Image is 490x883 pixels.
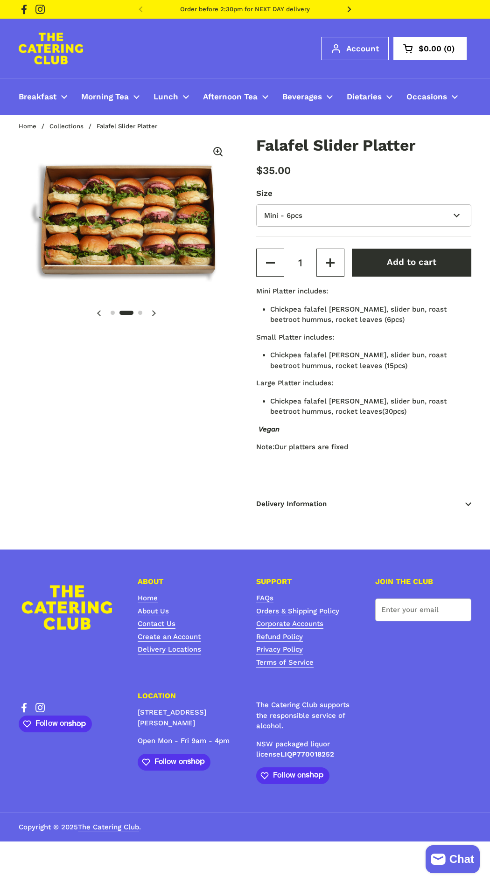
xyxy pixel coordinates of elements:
[138,645,201,654] a: Delivery Locations
[274,443,348,451] span: Our platters are fixed
[270,397,447,416] span: Chickpea falafel [PERSON_NAME], slider bun, roast beetroot hummus, rocket leaves
[19,123,36,130] a: Home
[138,707,234,728] p: [STREET_ADDRESS][PERSON_NAME]
[256,700,353,731] p: The Catering Club supports the responsible service of alcohol.
[256,619,323,629] a: Corporate Accounts
[347,92,382,103] span: Dietaries
[352,249,471,277] button: Add to cart
[270,396,471,417] li: (30pcs)
[49,123,84,130] a: Collections
[138,607,169,616] a: About Us
[78,823,139,832] a: The Catering Club
[406,92,447,103] span: Occasions
[12,86,74,108] a: Breakfast
[154,92,178,103] span: Lunch
[89,123,91,130] span: /
[81,92,129,103] span: Morning Tea
[256,249,284,277] button: Decrease quantity
[138,692,234,700] h4: LOCATION
[256,188,471,199] label: Size
[256,379,333,387] b: Large Platter includes:
[256,443,274,451] i: Note:
[256,138,471,153] h1: Falafel Slider Platter
[256,645,303,654] a: Privacy Policy
[138,594,158,603] a: Home
[180,6,310,13] a: Order before 2:30pm for NEXT DAY delivery
[256,287,328,295] b: Mini Platter includes:
[138,619,175,629] a: Contact Us
[270,305,447,324] span: Chickpea falafel [PERSON_NAME], slider bun, roast beetroot hummus, rocket leaves (6pcs)
[256,739,353,760] p: NSW packaged liquor license
[419,45,441,53] span: $0.00
[275,86,340,108] a: Beverages
[340,86,399,108] a: Dietaries
[316,249,344,277] button: Increase quantity
[19,138,234,299] img: Falafel Slider Platter
[256,333,334,341] b: Small Platter includes:
[375,578,472,585] h4: JOIN THE CLUB
[138,578,234,585] h4: ABOUT
[259,425,280,433] strong: Vegan
[270,351,447,370] span: Chickpea falafel [PERSON_NAME], slider bun, roast beetroot hummus, rocket leaves (15pcs)
[256,578,353,585] h4: SUPPORT
[256,490,471,518] span: Delivery Information
[256,164,291,176] span: $35.00
[138,633,201,642] a: Create an Account
[256,658,314,667] a: Terms of Service
[19,822,141,833] span: Copyright © 2025 .
[256,607,339,616] a: Orders & Shipping Policy
[19,123,167,130] nav: breadcrumbs
[97,123,157,130] span: Falafel Slider Platter
[321,37,389,60] a: Account
[399,86,465,108] a: Occasions
[256,633,303,642] a: Refund Policy
[74,86,147,108] a: Morning Tea
[19,92,56,103] span: Breakfast
[280,750,334,758] strong: LIQP770018252
[448,598,471,621] button: Submit
[282,92,322,103] span: Beverages
[196,86,275,108] a: Afternoon Tea
[387,257,436,267] span: Add to cart
[423,845,483,876] inbox-online-store-chat: Shopify online store chat
[147,86,196,108] a: Lunch
[138,736,234,746] p: Open Mon - Fri 9am - 4pm
[19,33,83,64] img: The Catering Club
[375,598,472,621] input: Enter your email
[256,594,273,603] a: FAQs
[203,92,258,103] span: Afternoon Tea
[42,123,44,130] span: /
[441,45,457,53] span: 0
